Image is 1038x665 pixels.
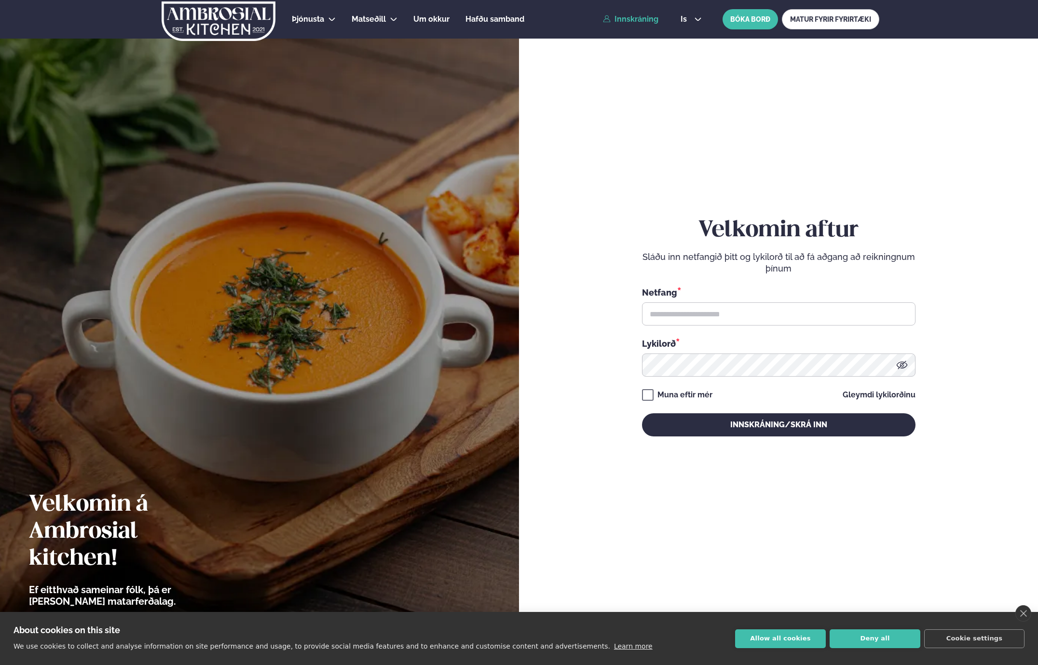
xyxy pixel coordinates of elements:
span: Þjónusta [292,14,324,24]
a: Gleymdi lykilorðinu [843,391,915,399]
button: is [673,15,709,23]
button: BÓKA BORÐ [723,9,778,29]
a: Matseðill [352,14,386,25]
p: We use cookies to collect and analyse information on site performance and usage, to provide socia... [14,642,610,650]
strong: About cookies on this site [14,625,120,635]
span: Matseðill [352,14,386,24]
a: Þjónusta [292,14,324,25]
p: Sláðu inn netfangið þitt og lykilorð til að fá aðgang að reikningnum þínum [642,251,915,274]
button: Innskráning/Skrá inn [642,413,915,436]
button: Deny all [830,629,920,648]
a: Innskráning [603,15,658,24]
a: Learn more [614,642,653,650]
h2: Velkomin á Ambrosial kitchen! [29,491,229,572]
span: Hafðu samband [465,14,524,24]
a: MATUR FYRIR FYRIRTÆKI [782,9,879,29]
div: Netfang [642,286,915,299]
a: close [1015,605,1031,622]
span: Um okkur [413,14,450,24]
span: is [681,15,690,23]
p: Ef eitthvað sameinar fólk, þá er [PERSON_NAME] matarferðalag. [29,584,229,607]
h2: Velkomin aftur [642,217,915,244]
button: Cookie settings [924,629,1024,648]
img: logo [161,1,276,41]
a: Hafðu samband [465,14,524,25]
button: Allow all cookies [735,629,826,648]
div: Lykilorð [642,337,915,350]
a: Um okkur [413,14,450,25]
